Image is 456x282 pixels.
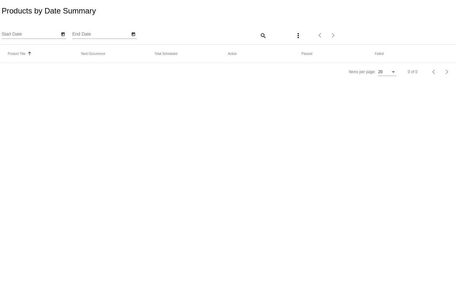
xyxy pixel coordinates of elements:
[408,70,417,74] div: 0 of 0
[2,6,96,15] h2: Products by Date Summary
[428,65,441,78] button: Previous page
[378,70,382,74] span: 20
[2,32,59,37] input: Start Date
[8,52,26,56] button: Change sorting for Title
[378,70,396,74] mat-select: Items per page:
[327,29,340,42] button: Next page
[375,52,384,56] button: Change sorting for TotalScheduledFailed
[72,32,130,37] input: End Date
[259,30,267,40] mat-icon: search
[301,52,312,56] button: Change sorting for TotalScheduledPaused
[59,30,66,37] button: Open calendar
[81,52,105,56] button: Change sorting for NextOccurrenceUtc
[130,30,137,37] button: Open calendar
[228,52,237,56] button: Change sorting for TotalScheduledActive
[349,70,376,74] div: Items per page:
[441,65,453,78] button: Next page
[314,29,327,42] button: Previous page
[294,32,302,39] mat-icon: more_vert
[155,52,177,56] button: Change sorting for TotalScheduled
